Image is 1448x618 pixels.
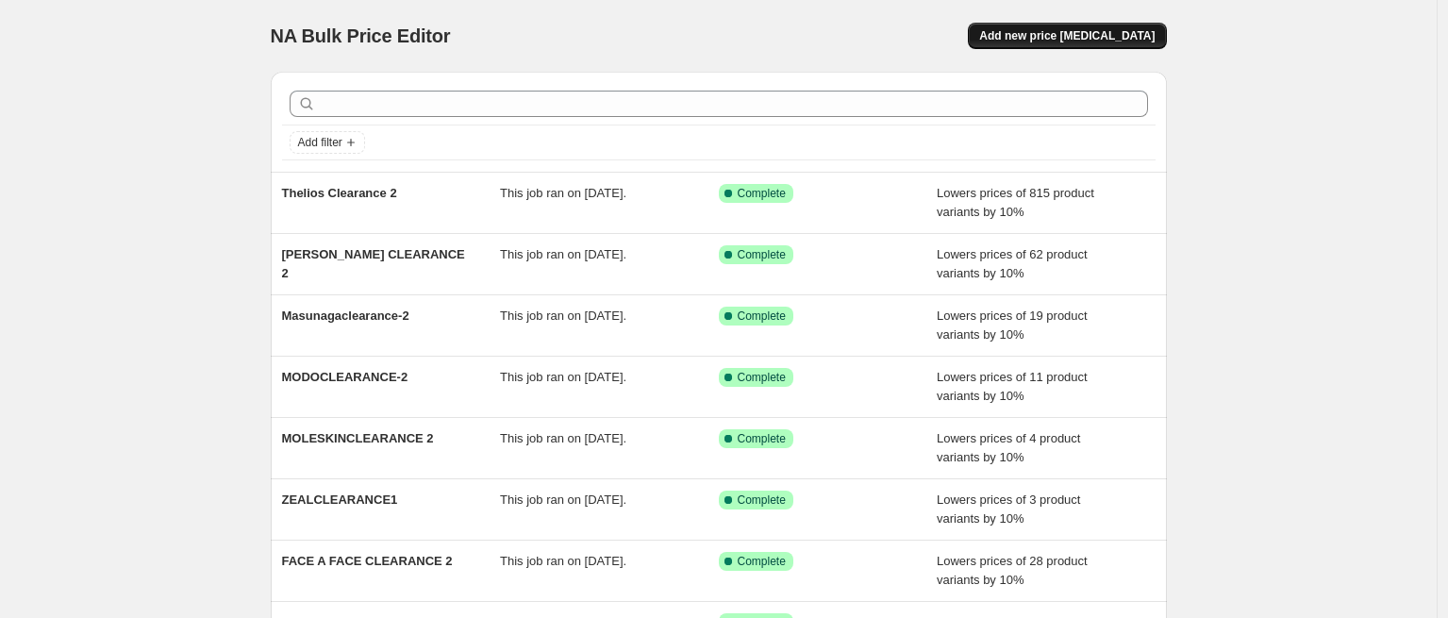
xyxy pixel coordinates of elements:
[738,309,786,324] span: Complete
[500,309,626,323] span: This job ran on [DATE].
[500,554,626,568] span: This job ran on [DATE].
[500,370,626,384] span: This job ran on [DATE].
[738,370,786,385] span: Complete
[937,554,1088,587] span: Lowers prices of 28 product variants by 10%
[937,431,1080,464] span: Lowers prices of 4 product variants by 10%
[937,247,1088,280] span: Lowers prices of 62 product variants by 10%
[500,431,626,445] span: This job ran on [DATE].
[282,493,398,507] span: ZEALCLEARANCE1
[738,431,786,446] span: Complete
[738,493,786,508] span: Complete
[282,431,434,445] span: MOLESKINCLEARANCE 2
[937,186,1094,219] span: Lowers prices of 815 product variants by 10%
[937,370,1088,403] span: Lowers prices of 11 product variants by 10%
[298,135,342,150] span: Add filter
[979,28,1155,43] span: Add new price [MEDICAL_DATA]
[738,554,786,569] span: Complete
[282,186,397,200] span: Thelios Clearance 2
[290,131,365,154] button: Add filter
[282,309,409,323] span: Masunagaclearance-2
[500,186,626,200] span: This job ran on [DATE].
[738,247,786,262] span: Complete
[937,309,1088,342] span: Lowers prices of 19 product variants by 10%
[738,186,786,201] span: Complete
[500,247,626,261] span: This job ran on [DATE].
[282,554,453,568] span: FACE A FACE CLEARANCE 2
[937,493,1080,526] span: Lowers prices of 3 product variants by 10%
[282,247,465,280] span: [PERSON_NAME] CLEARANCE 2
[282,370,408,384] span: MODOCLEARANCE-2
[968,23,1166,49] button: Add new price [MEDICAL_DATA]
[271,25,451,46] span: NA Bulk Price Editor
[500,493,626,507] span: This job ran on [DATE].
